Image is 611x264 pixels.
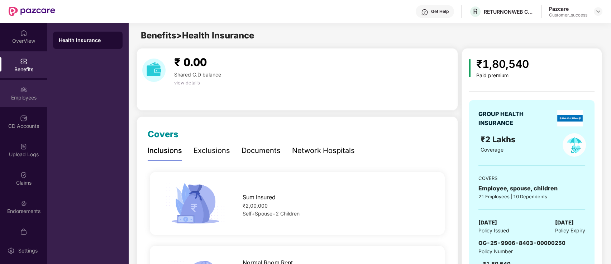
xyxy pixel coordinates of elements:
[481,135,518,144] span: ₹2 Lakhs
[242,145,281,156] div: Documents
[9,7,55,16] img: New Pazcare Logo
[20,115,27,122] img: svg+xml;base64,PHN2ZyBpZD0iQ0RfQWNjb3VudHMiIGRhdGEtbmFtZT0iQ0QgQWNjb3VudHMiIHhtbG5zPSJodHRwOi8vd3...
[292,145,355,156] div: Network Hospitals
[174,71,221,78] span: Shared C.D balance
[484,8,534,15] div: RETURNONWEB CONSULTING SERVICES PRIVATE LIMITED
[555,227,585,235] span: Policy Expiry
[20,143,27,150] img: svg+xml;base64,PHN2ZyBpZD0iVXBsb2FkX0xvZ3MiIGRhdGEtbmFtZT0iVXBsb2FkIExvZ3MiIHhtbG5zPSJodHRwOi8vd3...
[431,9,449,14] div: Get Help
[478,184,585,193] div: Employee, spouse, children
[481,147,503,153] span: Coverage
[595,9,601,14] img: svg+xml;base64,PHN2ZyBpZD0iRHJvcGRvd24tMzJ4MzIiIHhtbG5zPSJodHRwOi8vd3d3LnczLm9yZy8yMDAwL3N2ZyIgd2...
[194,145,230,156] div: Exclusions
[20,228,27,235] img: svg+xml;base64,PHN2ZyBpZD0iTXlfT3JkZXJzIiBkYXRhLW5hbWU9Ik15IE9yZGVycyIgeG1sbnM9Imh0dHA6Ly93d3cudz...
[16,247,40,254] div: Settings
[20,86,27,93] img: svg+xml;base64,PHN2ZyBpZD0iRW1wbG95ZWVzIiB4bWxucz0iaHR0cDovL3d3dy53My5vcmcvMjAwMC9zdmciIHdpZHRoPS...
[20,171,27,179] img: svg+xml;base64,PHN2ZyBpZD0iQ2xhaW0iIHhtbG5zPSJodHRwOi8vd3d3LnczLm9yZy8yMDAwL3N2ZyIgd2lkdGg9IjIwIi...
[478,240,565,246] span: OG-25-9906-8403-00000250
[555,218,574,227] span: [DATE]
[20,58,27,65] img: svg+xml;base64,PHN2ZyBpZD0iQmVuZWZpdHMiIHhtbG5zPSJodHRwOi8vd3d3LnczLm9yZy8yMDAwL3N2ZyIgd2lkdGg9Ij...
[478,218,497,227] span: [DATE]
[163,181,228,226] img: icon
[243,210,300,217] span: Self+Spouse+2 Children
[243,202,431,210] div: ₹2,00,000
[563,133,586,157] img: policyIcon
[243,193,276,202] span: Sum Insured
[469,59,471,77] img: icon
[557,110,583,126] img: insurerLogo
[174,80,200,85] span: view details
[476,56,529,73] div: ₹1,80,540
[549,12,587,18] div: Customer_success
[148,145,182,156] div: Inclusions
[478,248,513,254] span: Policy Number
[549,5,587,12] div: Pazcare
[20,29,27,37] img: svg+xml;base64,PHN2ZyBpZD0iSG9tZSIgeG1sbnM9Imh0dHA6Ly93d3cudzMub3JnLzIwMDAvc3ZnIiB3aWR0aD0iMjAiIG...
[8,247,15,254] img: svg+xml;base64,PHN2ZyBpZD0iU2V0dGluZy0yMHgyMCIgeG1sbnM9Imh0dHA6Ly93d3cudzMub3JnLzIwMDAvc3ZnIiB3aW...
[478,227,509,235] span: Policy Issued
[141,30,254,41] span: Benefits > Health Insurance
[174,56,207,69] span: ₹ 0.00
[421,9,428,16] img: svg+xml;base64,PHN2ZyBpZD0iSGVscC0zMngzMiIgeG1sbnM9Imh0dHA6Ly93d3cudzMub3JnLzIwMDAvc3ZnIiB3aWR0aD...
[473,7,478,16] span: R
[142,59,166,82] img: download
[478,110,541,128] div: GROUP HEALTH INSURANCE
[478,193,585,200] div: 21 Employees | 10 Dependents
[20,200,27,207] img: svg+xml;base64,PHN2ZyBpZD0iRW5kb3JzZW1lbnRzIiB4bWxucz0iaHR0cDovL3d3dy53My5vcmcvMjAwMC9zdmciIHdpZH...
[476,73,529,79] div: Paid premium
[59,37,117,44] div: Health Insurance
[148,129,178,139] span: Covers
[478,175,585,182] div: COVERS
